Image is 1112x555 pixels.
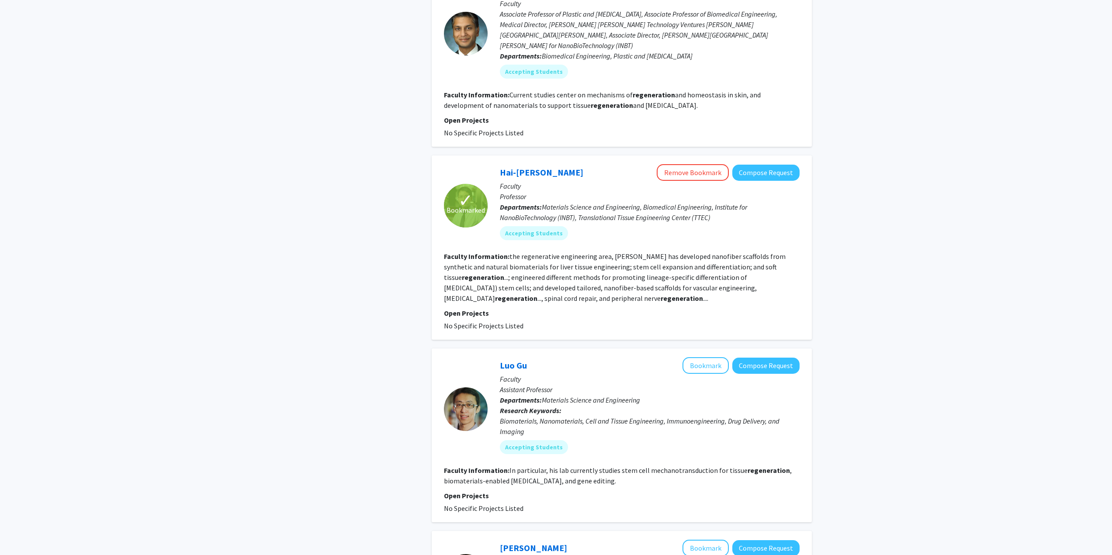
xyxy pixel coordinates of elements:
mat-chip: Accepting Students [500,226,568,240]
mat-chip: Accepting Students [500,65,568,79]
b: Research Keywords: [500,406,561,415]
fg-read-more: In particular, his lab currently studies stem cell mechanotransduction for tissue , biomaterials-... [444,466,792,485]
a: [PERSON_NAME] [500,542,567,553]
button: Add Luo Gu to Bookmarks [682,357,729,374]
b: Faculty Information: [444,466,509,475]
p: Open Projects [444,490,800,501]
mat-chip: Accepting Students [500,440,568,454]
span: No Specific Projects Listed [444,321,523,330]
b: regeneration [661,294,703,303]
b: regeneration [462,273,504,282]
b: Departments: [500,52,542,60]
fg-read-more: Current studies center on mechanisms of and homeostasis in skin, and development of nanomaterials... [444,90,761,110]
span: No Specific Projects Listed [444,128,523,137]
button: Compose Request to Luo Gu [732,358,800,374]
p: Faculty [500,181,800,191]
button: Remove Bookmark [657,164,729,181]
p: Open Projects [444,308,800,318]
b: regeneration [633,90,675,99]
p: Assistant Professor [500,384,800,395]
p: Open Projects [444,115,800,125]
a: Luo Gu [500,360,527,371]
a: Hai-[PERSON_NAME] [500,167,583,178]
fg-read-more: the regenerative engineering area, [PERSON_NAME] has developed nanofiber scaffolds from synthetic... [444,252,786,303]
iframe: Chat [7,516,37,548]
span: Materials Science and Engineering [542,396,640,404]
p: Associate Professor of Plastic and [MEDICAL_DATA], Associate Professor of Biomedical Engineering,... [500,9,800,51]
b: regeneration [591,101,633,110]
span: Materials Science and Engineering, Biomedical Engineering, Institute for NanoBioTechnology (INBT)... [500,203,747,222]
b: Faculty Information: [444,90,509,99]
span: No Specific Projects Listed [444,504,523,513]
b: Departments: [500,203,542,211]
div: Biomaterials, Nanomaterials, Cell and Tissue Engineering, Immunoengineering, Drug Delivery, and I... [500,416,800,437]
b: regeneration [495,294,537,303]
span: Bookmarked [447,205,485,215]
b: regeneration [748,466,790,475]
b: Departments: [500,396,542,404]
p: Professor [500,191,800,202]
span: Biomedical Engineering, Plastic and [MEDICAL_DATA] [542,52,693,60]
button: Compose Request to Hai-Quan Mao [732,165,800,181]
span: ✓ [458,196,473,205]
p: Faculty [500,374,800,384]
b: Faculty Information: [444,252,509,261]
